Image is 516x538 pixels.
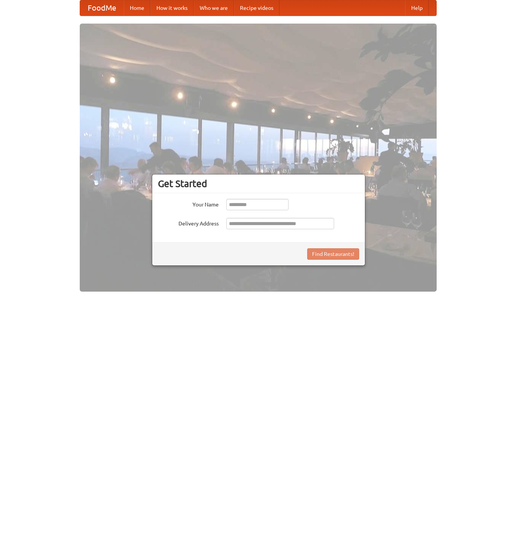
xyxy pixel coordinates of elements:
[405,0,429,16] a: Help
[158,178,359,189] h3: Get Started
[150,0,194,16] a: How it works
[307,248,359,260] button: Find Restaurants!
[234,0,279,16] a: Recipe videos
[158,199,219,208] label: Your Name
[124,0,150,16] a: Home
[158,218,219,227] label: Delivery Address
[80,0,124,16] a: FoodMe
[194,0,234,16] a: Who we are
